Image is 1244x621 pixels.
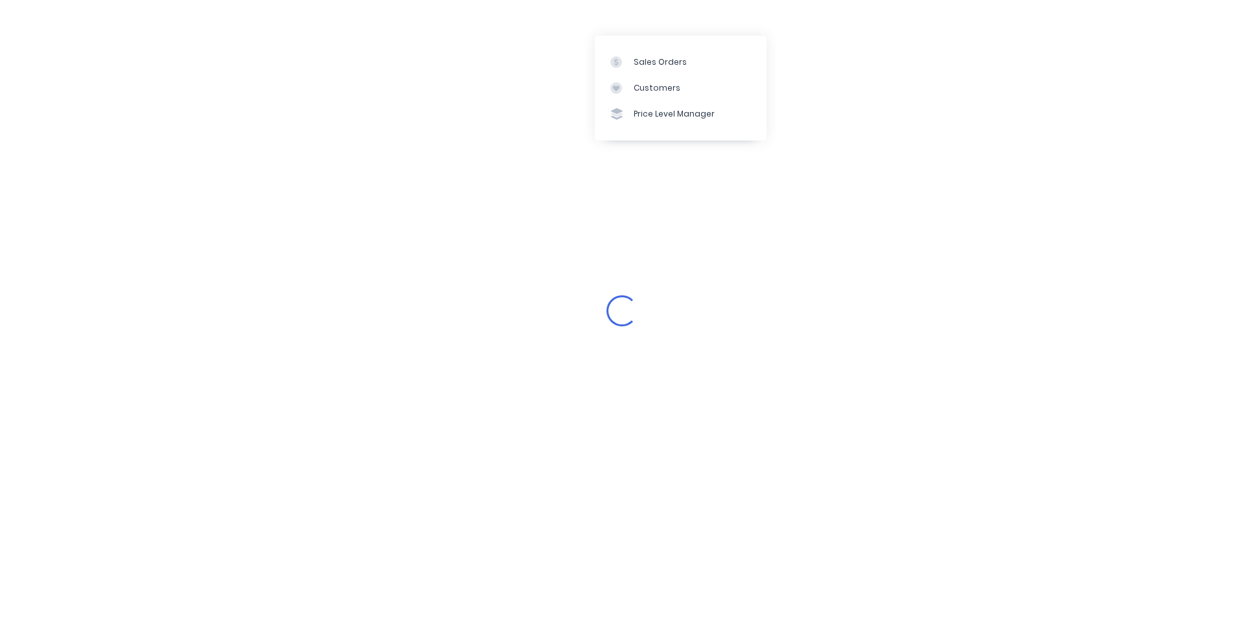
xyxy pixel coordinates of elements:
a: Price Level Manager [595,101,766,127]
div: Price Level Manager [634,108,715,120]
div: Customers [634,82,680,94]
a: Customers [595,75,766,101]
div: Sales Orders [634,56,687,68]
a: Sales Orders [595,49,766,74]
